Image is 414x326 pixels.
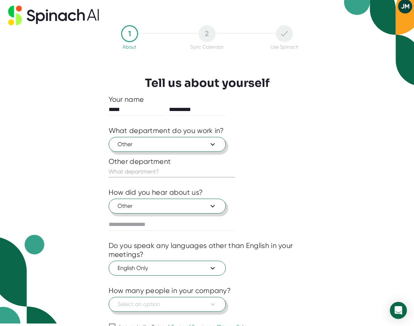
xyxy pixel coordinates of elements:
[109,95,306,104] div: Your name
[109,126,224,135] div: What department do you work in?
[271,44,299,50] div: Use Spinach
[118,202,217,210] span: Other
[118,264,217,272] span: English Only
[109,297,226,312] button: Select an option
[145,76,269,90] h3: Tell us about yourself
[190,44,224,50] div: Sync Calendar
[390,302,407,319] div: Open Intercom Messenger
[118,300,217,309] span: Select an option
[109,157,306,166] div: Other department
[121,25,138,42] div: 1
[109,199,226,214] button: Other
[122,44,136,50] div: About
[118,140,217,149] span: Other
[109,261,226,276] button: English Only
[109,188,203,197] div: How did you hear about us?
[198,25,216,42] div: 2
[109,166,235,177] input: What department?
[109,286,231,295] div: How many people in your company?
[109,137,226,152] button: Other
[109,241,306,259] div: Do you speak any languages other than English in your meetings?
